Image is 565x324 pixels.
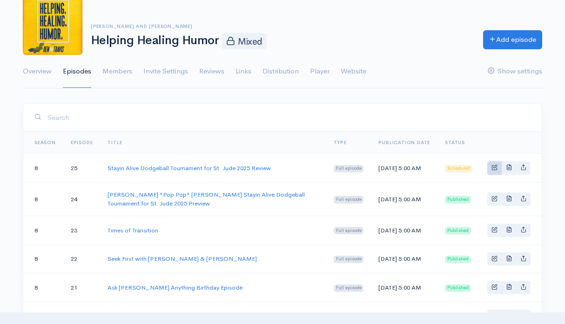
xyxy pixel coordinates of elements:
[108,164,271,172] a: Stayin Alive Dodgeball Tournament for St. Jude 2025 Review
[91,24,472,29] h6: [PERSON_NAME] and [PERSON_NAME]
[34,139,56,145] a: Season
[63,154,101,183] td: 25
[334,165,364,172] span: Full episode
[108,284,242,291] a: Ask [PERSON_NAME] Anything Birthday Episode
[371,216,437,245] td: [DATE] 5:00 AM
[222,33,267,49] span: Mixed
[63,245,101,273] td: 22
[483,30,542,49] a: Add episode
[262,55,299,88] a: Distribution
[108,255,257,263] a: Seek First with [PERSON_NAME] & [PERSON_NAME]
[341,55,366,88] a: Website
[310,55,330,88] a: Player
[487,252,531,266] div: Basic example
[23,154,63,183] td: 8
[23,216,63,245] td: 8
[334,139,347,145] a: Type
[108,191,305,208] a: [PERSON_NAME] "Pop Pop" [PERSON_NAME] Stayin Alive Dodgeball Tournament for St. Jude 2025 Preview
[108,226,158,234] a: Times of Transition
[334,256,364,263] span: Full episode
[63,182,101,216] td: 24
[445,256,471,263] span: Published
[487,161,531,175] div: Basic example
[334,227,364,234] span: Full episode
[143,55,188,88] a: Invite Settings
[235,55,251,88] a: Links
[371,182,437,216] td: [DATE] 5:00 AM
[371,273,437,302] td: [DATE] 5:00 AM
[108,139,122,145] a: Title
[334,284,364,292] span: Full episode
[487,281,531,294] div: Basic example
[23,273,63,302] td: 8
[63,216,101,245] td: 23
[47,108,531,127] input: Search
[371,245,437,273] td: [DATE] 5:00 AM
[23,182,63,216] td: 8
[102,55,132,88] a: Members
[63,273,101,302] td: 21
[378,139,430,145] a: Publication date
[445,284,471,292] span: Published
[199,55,224,88] a: Reviews
[488,55,542,88] a: Show settings
[334,196,364,203] span: Full episode
[445,227,471,234] span: Published
[487,192,531,206] div: Basic example
[445,139,465,145] span: Status
[445,165,472,172] span: Scheduled
[445,196,471,203] span: Published
[23,245,63,273] td: 8
[487,310,531,323] div: Basic example
[487,224,531,237] div: Basic example
[71,139,93,145] a: Episode
[371,154,437,183] td: [DATE] 5:00 AM
[91,33,472,49] h1: Helping Healing Humor
[23,55,52,88] a: Overview
[63,55,91,88] a: Episodes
